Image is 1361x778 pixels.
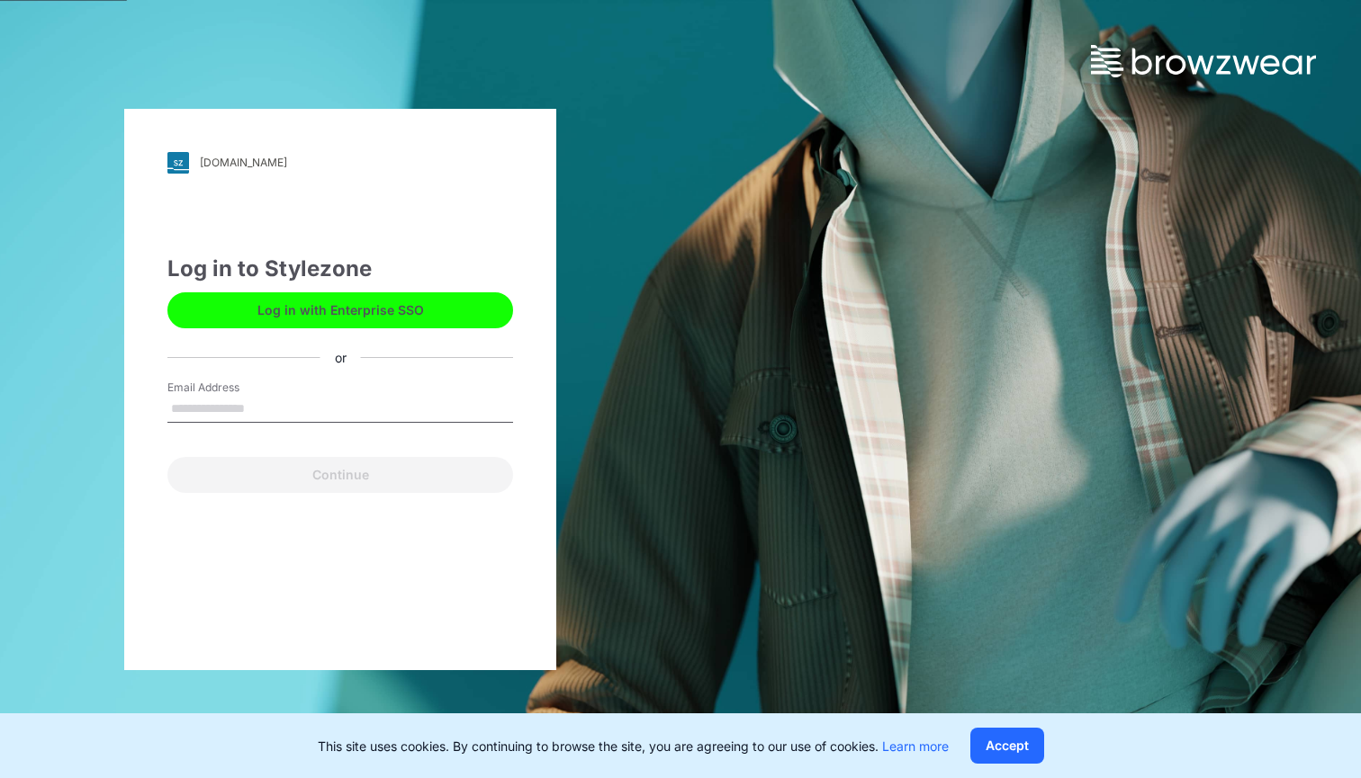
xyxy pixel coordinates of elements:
button: Log in with Enterprise SSO [167,292,513,328]
div: Log in to Stylezone [167,253,513,285]
button: Accept [970,728,1044,764]
a: Learn more [882,738,949,754]
p: This site uses cookies. By continuing to browse the site, you are agreeing to our use of cookies. [318,737,949,756]
img: browzwear-logo.73288ffb.svg [1091,45,1316,77]
label: Email Address [167,380,293,396]
div: [DOMAIN_NAME] [200,156,287,169]
div: or [320,348,361,367]
img: svg+xml;base64,PHN2ZyB3aWR0aD0iMjgiIGhlaWdodD0iMjgiIHZpZXdCb3g9IjAgMCAyOCAyOCIgZmlsbD0ibm9uZSIgeG... [167,152,189,174]
a: [DOMAIN_NAME] [167,152,513,174]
